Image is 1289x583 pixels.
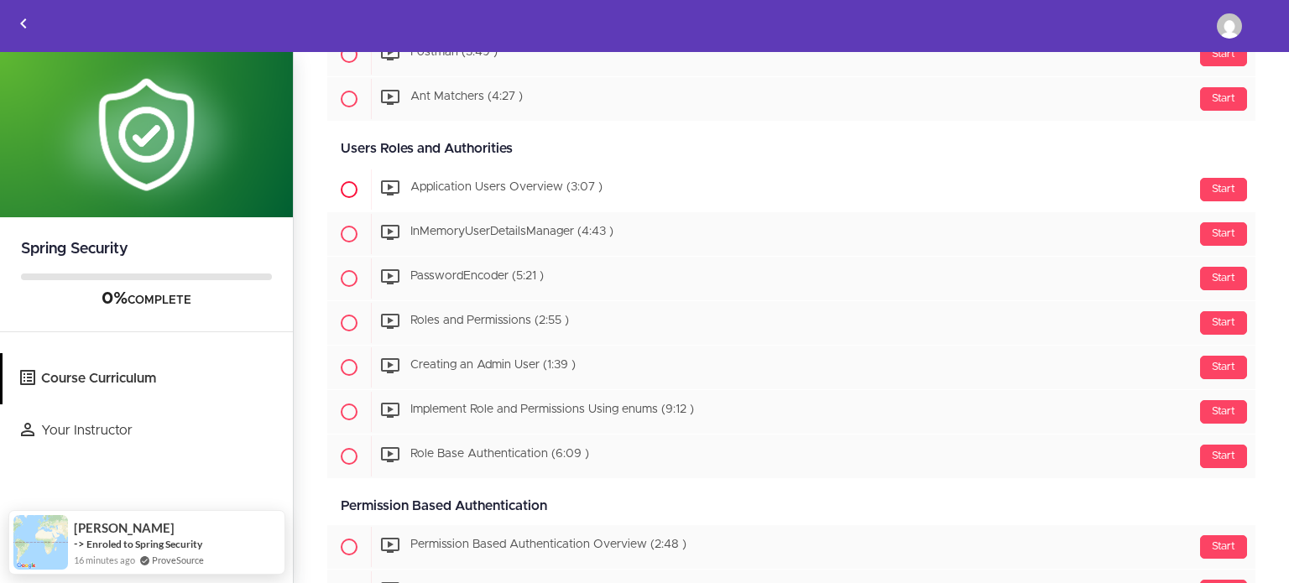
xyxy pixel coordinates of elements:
div: Start [1200,311,1247,335]
a: Start InMemoryUserDetailsManager (4:43 ) [327,212,1255,256]
span: Ant Matchers (4:27 ) [410,91,523,103]
span: 0% [102,290,128,307]
a: Your Instructor [3,405,293,456]
span: Roles and Permissions (2:55 ) [410,315,569,327]
div: Permission Based Authentication [327,487,1255,525]
span: [PERSON_NAME] [74,521,175,535]
a: Start Role Base Authentication (6:09 ) [327,435,1255,478]
img: haifachagwey@gmail.com [1217,13,1242,39]
span: Implement Role and Permissions Using enums (9:12 ) [410,404,694,416]
a: Back to courses [1,1,46,51]
span: Creating an Admin User (1:39 ) [410,360,576,372]
span: Role Base Authentication (6:09 ) [410,449,589,461]
div: Start [1200,445,1247,468]
a: Course Curriculum [3,353,293,404]
a: Start Permission Based Authentication Overview (2:48 ) [327,525,1255,569]
img: provesource social proof notification image [13,515,68,570]
span: 16 minutes ago [74,553,135,567]
span: Postman (3:49 ) [410,47,498,59]
div: Start [1200,87,1247,111]
div: Start [1200,356,1247,379]
a: Start Ant Matchers (4:27 ) [327,77,1255,121]
a: Start PasswordEncoder (5:21 ) [327,257,1255,300]
div: Users Roles and Authorities [327,130,1255,168]
div: COMPLETE [21,289,272,310]
a: ProveSource [152,553,204,567]
a: Start Application Users Overview (3:07 ) [327,168,1255,211]
span: -> [74,537,85,550]
div: Start [1200,535,1247,559]
svg: Back to courses [13,13,34,34]
span: InMemoryUserDetailsManager (4:43 ) [410,226,613,238]
div: Start [1200,400,1247,424]
span: Application Users Overview (3:07 ) [410,182,603,194]
span: PasswordEncoder (5:21 ) [410,271,544,283]
a: Start Roles and Permissions (2:55 ) [327,301,1255,345]
div: Start [1200,178,1247,201]
a: Start Creating an Admin User (1:39 ) [327,346,1255,389]
div: Start [1200,43,1247,66]
a: Start Postman (3:49 ) [327,33,1255,76]
span: Permission Based Authentication Overview (2:48 ) [410,539,686,551]
div: Start [1200,267,1247,290]
div: Start [1200,222,1247,246]
a: Enroled to Spring Security [86,537,202,551]
a: Start Implement Role and Permissions Using enums (9:12 ) [327,390,1255,434]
